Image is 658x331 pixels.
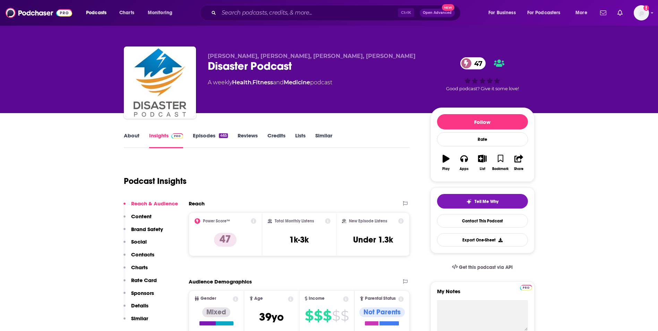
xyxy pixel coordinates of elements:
button: open menu [143,7,181,18]
h1: Podcast Insights [124,176,187,186]
p: Contacts [131,251,154,258]
button: open menu [484,7,524,18]
span: Get this podcast via API [459,264,513,270]
button: Content [123,213,152,226]
div: Search podcasts, credits, & more... [206,5,467,21]
a: 47 [460,57,486,69]
a: Podchaser - Follow, Share and Rate Podcasts [6,6,72,19]
div: List [480,167,485,171]
span: Good podcast? Give it some love! [446,86,519,91]
span: Charts [119,8,134,18]
p: Social [131,238,147,245]
button: open menu [523,7,571,18]
div: Share [514,167,523,171]
p: Details [131,302,148,309]
button: tell me why sparkleTell Me Why [437,194,528,209]
span: Monitoring [148,8,172,18]
p: Content [131,213,152,220]
img: Disaster Podcast [125,48,195,117]
span: $ [305,310,313,321]
button: Share [510,150,528,175]
a: Pro website [520,284,532,290]
span: , [251,79,253,86]
button: Open AdvancedNew [420,9,455,17]
img: Podchaser Pro [171,133,183,139]
button: Rate Card [123,277,157,290]
span: More [575,8,587,18]
button: Show profile menu [634,5,649,20]
span: 47 [467,57,486,69]
span: For Podcasters [527,8,561,18]
a: Episodes465 [193,132,228,148]
p: Brand Safety [131,226,163,232]
p: Charts [131,264,148,271]
div: Not Parents [359,307,405,317]
a: Contact This Podcast [437,214,528,228]
div: A weekly podcast [208,78,332,87]
span: New [442,4,454,11]
div: Bookmark [492,167,509,171]
a: Lists [295,132,306,148]
div: Rate [437,132,528,146]
span: Tell Me Why [475,199,498,204]
span: $ [323,310,331,321]
img: tell me why sparkle [466,199,472,204]
a: Medicine [284,79,310,86]
button: Contacts [123,251,154,264]
a: Show notifications dropdown [597,7,609,19]
a: Similar [315,132,332,148]
span: Ctrl K [398,8,414,17]
button: open menu [81,7,116,18]
button: Social [123,238,147,251]
button: List [473,150,491,175]
img: User Profile [634,5,649,20]
svg: Add a profile image [643,5,649,11]
a: Charts [115,7,138,18]
span: For Business [488,8,516,18]
button: Follow [437,114,528,129]
p: 47 [214,233,237,247]
span: $ [332,310,340,321]
div: Play [442,167,450,171]
span: Logged in as bbrockman [634,5,649,20]
span: Open Advanced [423,11,452,15]
span: Gender [200,296,216,301]
span: 39 yo [259,310,284,324]
div: 47Good podcast? Give it some love! [430,53,535,96]
p: Reach & Audience [131,200,178,207]
h2: Reach [189,200,205,207]
a: Fitness [253,79,273,86]
img: Podchaser Pro [520,285,532,290]
button: Similar [123,315,148,328]
a: Show notifications dropdown [615,7,625,19]
div: Apps [460,167,469,171]
button: Brand Safety [123,226,163,239]
a: Credits [267,132,285,148]
button: Play [437,150,455,175]
p: Sponsors [131,290,154,296]
p: Rate Card [131,277,157,283]
p: Similar [131,315,148,322]
span: [PERSON_NAME], [PERSON_NAME], [PERSON_NAME], [PERSON_NAME] [208,53,416,59]
h2: Audience Demographics [189,278,252,285]
a: Get this podcast via API [446,259,519,276]
a: Reviews [238,132,258,148]
button: Export One-Sheet [437,233,528,247]
button: Sponsors [123,290,154,303]
button: Charts [123,264,148,277]
button: open menu [571,7,596,18]
a: About [124,132,139,148]
input: Search podcasts, credits, & more... [219,7,398,18]
span: Age [254,296,263,301]
span: and [273,79,284,86]
label: My Notes [437,288,528,300]
span: Podcasts [86,8,106,18]
div: 465 [219,133,228,138]
a: InsightsPodchaser Pro [149,132,183,148]
button: Details [123,302,148,315]
span: $ [341,310,349,321]
h2: New Episode Listens [349,219,387,223]
div: Mixed [202,307,230,317]
span: $ [314,310,322,321]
